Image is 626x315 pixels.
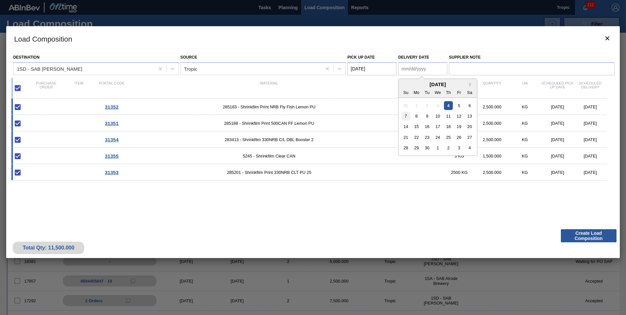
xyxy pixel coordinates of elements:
div: [DATE] [574,154,607,158]
div: Choose Thursday, September 4th, 2025 [444,101,453,110]
label: Delivery Date [398,55,429,60]
div: Choose Friday, September 26th, 2025 [455,133,464,142]
div: Choose Monday, September 29th, 2025 [412,143,421,152]
div: Go to Order [95,104,128,110]
div: Choose Monday, September 15th, 2025 [412,122,421,131]
div: Choose Wednesday, September 24th, 2025 [433,133,442,142]
div: Choose Thursday, September 11th, 2025 [444,112,453,120]
div: KG [508,137,541,142]
label: Source [180,55,197,60]
div: UM [508,81,541,95]
div: Choose Wednesday, September 10th, 2025 [433,112,442,120]
label: Destination [13,55,39,60]
div: Choose Friday, September 19th, 2025 [455,122,464,131]
div: Not available Wednesday, September 3rd, 2025 [433,101,442,110]
div: [DATE] [541,154,574,158]
div: [DATE] [541,104,574,109]
div: 2,500.000 [476,170,508,175]
div: Portal code [95,81,128,95]
div: Go to Order [95,153,128,159]
div: [DATE] [398,82,477,87]
div: 2500 KG [443,170,476,175]
div: KG [508,121,541,126]
div: 2,500.000 [476,104,508,109]
div: Mo [412,88,421,97]
button: Create Load Composition [561,229,617,242]
div: Tropic [184,66,197,71]
div: Choose Tuesday, September 23rd, 2025 [423,133,432,142]
h3: Load Composition [6,26,620,51]
div: [DATE] [574,137,607,142]
div: Choose Tuesday, September 16th, 2025 [423,122,432,131]
span: 31355 [105,153,119,159]
div: Choose Wednesday, September 17th, 2025 [433,122,442,131]
span: 285183 - Shrinkfilm Print NRB Fly Fish Lemon PU [128,104,410,109]
div: Choose Thursday, September 18th, 2025 [444,122,453,131]
div: Su [401,88,410,97]
div: 1SD - SAB [PERSON_NAME] [17,66,82,71]
div: Not available Sunday, August 31st, 2025 [401,101,410,110]
div: Sa [465,88,474,97]
span: 285201 - Shrinkflim Print 330NRB CLT PU 25 [128,170,410,175]
input: mm/dd/yyyy [398,62,447,75]
div: Choose Saturday, September 20th, 2025 [465,122,474,131]
div: [DATE] [541,121,574,126]
div: Choose Monday, September 8th, 2025 [412,112,421,120]
input: mm/dd/yyyy [347,62,396,75]
span: 5245 - Shrinkfilm Clear CAN [128,154,410,158]
div: Purchase order [30,81,63,95]
div: Choose Tuesday, September 30th, 2025 [423,143,432,152]
div: KG [508,154,541,158]
div: Go to Order [95,120,128,126]
div: Not available Monday, September 1st, 2025 [412,101,421,110]
div: Choose Friday, September 5th, 2025 [455,101,464,110]
div: We [433,88,442,97]
div: Choose Sunday, September 21st, 2025 [401,133,410,142]
div: Choose Saturday, September 27th, 2025 [465,133,474,142]
div: Choose Sunday, September 7th, 2025 [401,112,410,120]
span: 31352 [105,104,119,110]
div: Choose Sunday, September 28th, 2025 [401,143,410,152]
div: Th [444,88,453,97]
div: [DATE] [574,121,607,126]
div: Quantity [476,81,508,95]
div: 2,500.000 [476,137,508,142]
div: KG [508,104,541,109]
div: Tu [423,88,432,97]
span: 285188 - Shrinkfilm Print 500CAN FF Lemon PU [128,121,410,126]
div: 2,500.000 [476,121,508,126]
div: Choose Saturday, October 4th, 2025 [465,143,474,152]
span: 31351 [105,120,119,126]
div: [DATE] [541,170,574,175]
div: Go to Order [95,137,128,142]
span: 31354 [105,137,119,142]
div: [DATE] [541,137,574,142]
div: Scheduled Delivery [574,81,607,95]
div: Not available Tuesday, September 2nd, 2025 [423,101,432,110]
div: Total Qty: 11,500.000 [18,245,79,251]
div: Go to Order [95,170,128,175]
div: KG [508,170,541,175]
div: Choose Monday, September 22nd, 2025 [412,133,421,142]
button: Next Month [469,82,474,87]
label: Supplier Note [449,53,615,62]
div: [DATE] [574,170,607,175]
div: Choose Friday, September 12th, 2025 [455,112,464,120]
div: Choose Wednesday, October 1st, 2025 [433,143,442,152]
div: Choose Sunday, September 14th, 2025 [401,122,410,131]
div: [DATE] [574,104,607,109]
span: 283413 - Shrinkfilm 330NRB C/L DBL Booster 2 [128,137,410,142]
div: Choose Saturday, September 6th, 2025 [465,101,474,110]
div: Item [63,81,95,95]
div: 1,500.000 [476,154,508,158]
div: month 2025-09 [401,100,475,153]
div: Choose Saturday, September 13th, 2025 [465,112,474,120]
div: Choose Tuesday, September 9th, 2025 [423,112,432,120]
div: Material [128,81,410,95]
div: Scheduled Pick up Date [541,81,574,95]
div: Choose Friday, October 3rd, 2025 [455,143,464,152]
div: Fr [455,88,464,97]
div: Choose Thursday, October 2nd, 2025 [444,143,453,152]
label: Pick up Date [347,55,375,60]
span: 31353 [105,170,119,175]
